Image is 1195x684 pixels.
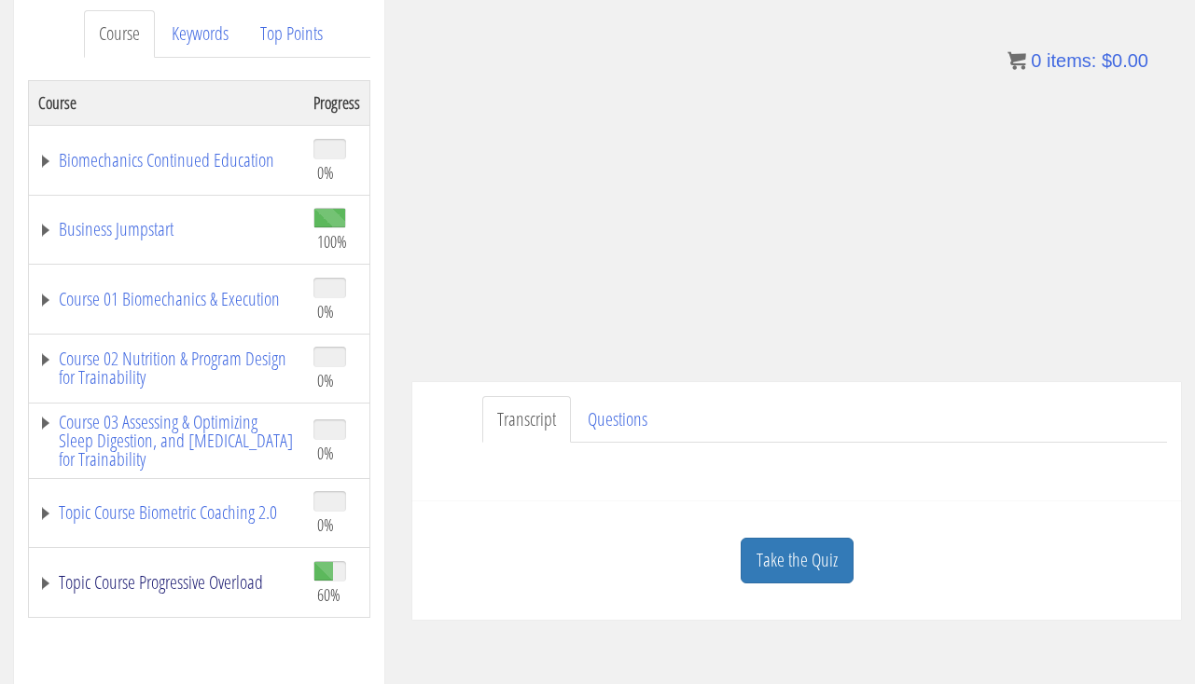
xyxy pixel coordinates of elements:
a: Take the Quiz [741,538,854,583]
a: Topic Course Progressive Overload [38,573,295,592]
span: 0% [317,514,334,535]
span: items: [1047,50,1096,71]
bdi: 0.00 [1102,50,1148,71]
a: Top Points [245,10,338,58]
span: 0 [1031,50,1041,71]
a: Business Jumpstart [38,220,295,239]
a: Questions [573,396,662,444]
span: 100% [317,231,347,252]
th: Progress [304,80,370,125]
th: Course [29,80,305,125]
img: icon11.png [1007,51,1026,70]
span: 60% [317,584,340,605]
a: Keywords [157,10,243,58]
a: Course [84,10,155,58]
a: Topic Course Biometric Coaching 2.0 [38,503,295,522]
span: 0% [317,370,334,390]
span: $ [1102,50,1112,71]
a: Biomechanics Continued Education [38,151,295,170]
a: Course 03 Assessing & Optimizing Sleep Digestion, and [MEDICAL_DATA] for Trainability [38,413,295,469]
a: 0 items: $0.00 [1007,50,1148,71]
a: Course 02 Nutrition & Program Design for Trainability [38,349,295,387]
a: Course 01 Biomechanics & Execution [38,290,295,308]
span: 0% [317,443,334,463]
a: Transcript [482,396,571,444]
span: 0% [317,162,334,183]
span: 0% [317,301,334,321]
